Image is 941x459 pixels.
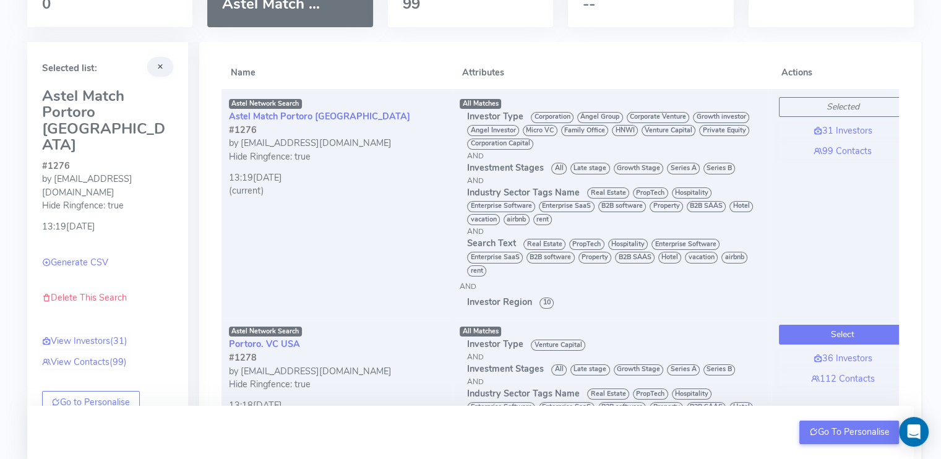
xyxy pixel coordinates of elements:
span: Astel Network Search [229,99,302,109]
span: Late stage [570,364,610,375]
span: B2B software [598,201,647,212]
div: 13:18[DATE] [229,392,445,413]
h5: Selected list: [42,63,173,74]
span: (31) [110,335,127,347]
button: Selected [779,97,906,117]
div: (current) [229,184,445,198]
span: vacation [467,214,500,225]
span: Series B [703,163,736,174]
span: Venture Capital [531,340,585,351]
span: Growth investor [693,112,749,123]
i: Selected [827,101,859,113]
span: Enterprise Software [467,402,535,413]
span: Industry Sector Tags Name [467,186,580,199]
div: #1276 [42,160,173,173]
span: Investor Region [467,296,532,308]
span: Property [650,201,683,212]
span: airbnb [504,214,530,225]
span: airbnb [721,252,747,263]
div: AND [467,376,764,387]
span: Real Estate [587,388,629,400]
a: 99 Contacts [779,145,906,158]
span: Private Equity [699,125,749,136]
span: Growth Stage [614,163,664,174]
th: Attributes [452,57,771,89]
span: HNWI [612,125,638,136]
span: Investment Stages [467,362,544,375]
span: Corporation [531,112,574,123]
div: AND [467,150,764,161]
span: Investment Stages [467,161,544,174]
span: PropTech [633,187,668,199]
span: Hotel [729,201,753,212]
span: Angel Investor [467,125,519,136]
div: 13:19[DATE] [229,164,445,185]
a: Go to Personalise [42,391,140,414]
span: rent [533,214,552,225]
span: PropTech [569,239,604,250]
a: Delete This Search [42,291,127,304]
span: Enterprise SaaS [539,201,595,212]
span: All [551,163,567,174]
div: AND [467,351,764,362]
a: 112 Contacts [779,372,906,386]
div: Hide Ringfence: true [229,150,445,164]
span: Corporation Capital [467,139,533,150]
span: Hotel [729,402,753,413]
span: Series B [703,364,736,375]
button: Select [779,325,906,345]
div: Open Intercom Messenger [899,417,929,447]
span: 10 [539,298,554,309]
span: B2B SAAS [687,402,726,413]
a: Portoro. VC USA [229,338,300,350]
span: All [551,364,567,375]
span: Property [578,252,612,263]
span: Enterprise Software [467,201,535,212]
div: AND [467,175,764,186]
span: Series A [667,364,700,375]
span: All Matches [463,99,499,108]
span: PropTech [633,388,668,400]
span: Property [650,402,683,413]
a: View Investors(31) [42,335,127,348]
span: Corporate Venture [627,112,690,123]
span: All Matches [463,327,499,336]
span: Investor Type [467,338,523,350]
div: by [EMAIL_ADDRESS][DOMAIN_NAME] [42,173,173,199]
span: Astel Network Search [229,327,302,337]
span: Series A [667,163,700,174]
a: Astel Match Portoro [GEOGRAPHIC_DATA] [229,110,410,122]
span: Hospitality [608,239,648,250]
a: 36 Investors [779,352,906,366]
span: Growth Stage [614,364,664,375]
span: Real Estate [523,239,565,250]
div: by [EMAIL_ADDRESS][DOMAIN_NAME] [229,365,445,379]
th: Name [221,57,452,89]
div: AND [467,226,764,237]
span: Industry Sector Tags Name [467,387,580,400]
span: vacation [685,252,718,263]
span: Hospitality [672,388,712,400]
span: Family Office [561,125,609,136]
span: B2B SAAS [687,201,726,212]
button: Go To Personalise [799,421,899,444]
span: Enterprise SaaS [467,252,523,263]
div: Hide Ringfence: true [229,378,445,392]
span: Enterprise Software [651,239,720,250]
h3: Astel Match Portoro [GEOGRAPHIC_DATA] [42,88,173,153]
a: View Contacts(99) [42,356,127,369]
span: Enterprise SaaS [539,402,595,413]
span: Real Estate [587,187,629,199]
div: by [EMAIL_ADDRESS][DOMAIN_NAME] [229,137,445,150]
span: Search Text [467,237,516,249]
div: #1276 [229,124,445,137]
th: Actions [771,57,914,89]
span: rent [467,265,486,277]
div: 13:19[DATE] [42,213,173,234]
span: Late stage [570,163,610,174]
span: Angel Group [577,112,623,123]
span: Venture Capital [642,125,696,136]
div: Hide Ringfence: true [42,199,173,213]
span: B2B software [598,402,647,413]
a: Generate CSV [42,256,108,268]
